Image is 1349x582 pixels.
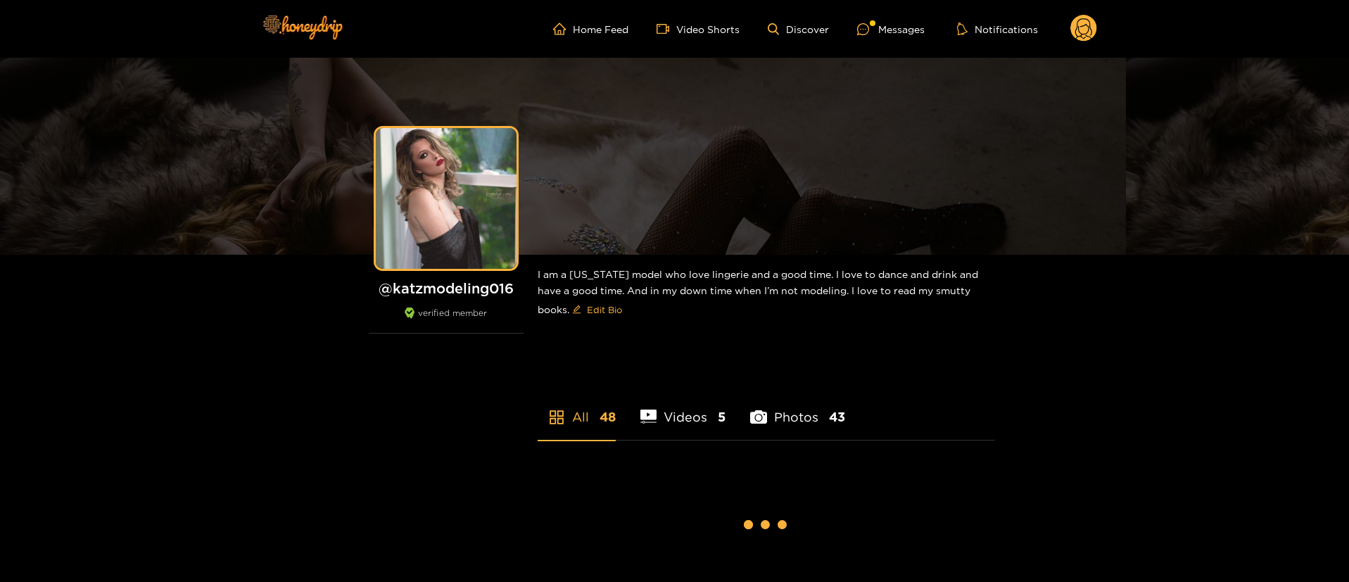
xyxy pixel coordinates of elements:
[640,377,726,440] li: Videos
[587,303,622,317] span: Edit Bio
[829,408,845,426] span: 43
[538,377,616,440] li: All
[553,23,628,35] a: Home Feed
[572,305,581,315] span: edit
[768,23,829,35] a: Discover
[369,308,524,334] div: verified member
[553,23,573,35] span: home
[718,408,726,426] span: 5
[548,409,565,426] span: appstore
[953,22,1042,36] button: Notifications
[600,408,616,426] span: 48
[657,23,740,35] a: Video Shorts
[569,298,625,321] button: editEdit Bio
[538,255,995,332] div: I am a [US_STATE] model who love lingerie and a good time. I love to dance and drink and have a g...
[369,279,524,297] h1: @ katzmodeling016
[657,23,676,35] span: video-camera
[857,21,925,37] div: Messages
[750,377,845,440] li: Photos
